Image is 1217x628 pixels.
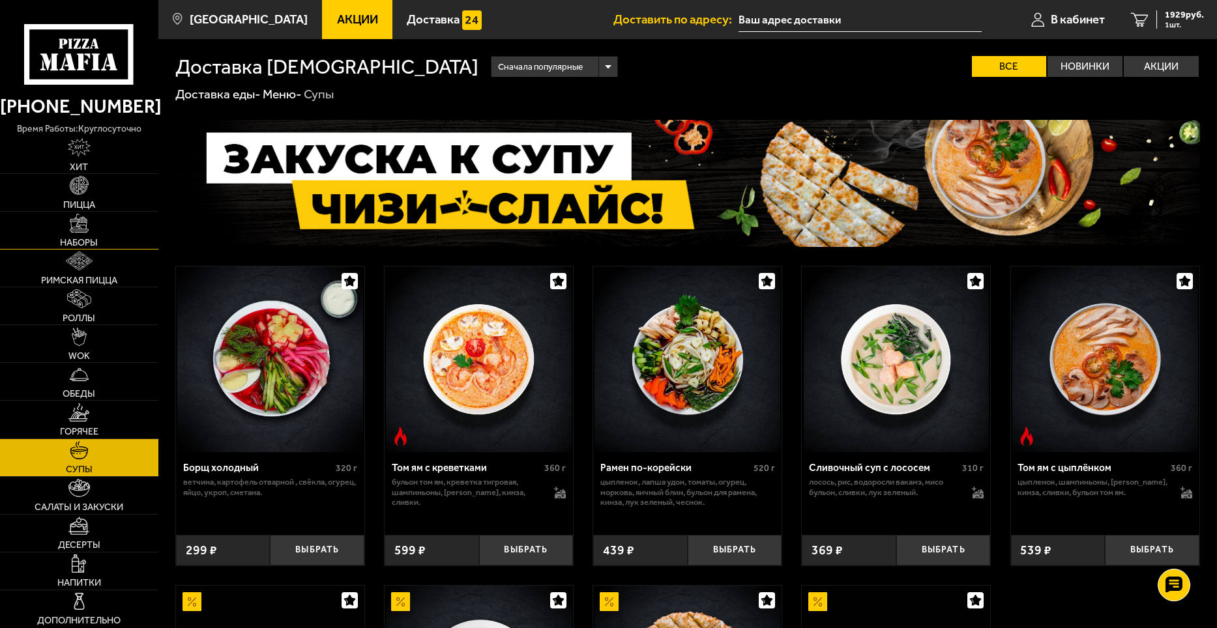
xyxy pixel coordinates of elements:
span: 520 г [754,463,775,474]
div: Супы [304,86,334,102]
button: Выбрать [270,535,364,566]
img: Акционный [391,592,410,611]
a: Доставка еды- [175,87,261,102]
span: Доставить по адресу: [613,14,739,26]
span: Горячее [60,427,98,436]
span: 1 шт. [1165,21,1204,29]
div: Том ям с креветками [392,462,542,474]
label: Все [972,56,1047,77]
label: Новинки [1048,56,1122,77]
a: Меню- [263,87,302,102]
a: Борщ холодный [176,266,364,452]
h1: Доставка [DEMOGRAPHIC_DATA] [175,57,478,77]
a: Острое блюдоТом ям с цыплёнком [1011,266,1199,452]
div: Борщ холодный [183,462,333,474]
a: Сливочный суп с лососем [802,266,990,452]
img: Том ям с креветками [386,266,572,452]
img: Акционный [183,592,201,611]
img: Острое блюдо [391,427,410,446]
span: 369 ₽ [812,544,843,556]
p: цыпленок, шампиньоны, [PERSON_NAME], кинза, сливки, бульон том ям. [1018,477,1167,497]
button: Выбрать [896,535,991,566]
img: Том ям с цыплёнком [1012,266,1198,452]
span: Доставка [407,14,460,26]
button: Выбрать [479,535,574,566]
label: Акции [1124,56,1199,77]
span: В кабинет [1051,14,1105,26]
p: лосось, рис, водоросли вакамэ, мисо бульон, сливки, лук зеленый. [809,477,959,497]
span: 320 г [336,463,357,474]
span: 599 ₽ [394,544,426,556]
img: Борщ холодный [177,266,363,452]
span: Акции [337,14,378,26]
span: 310 г [962,463,984,474]
p: ветчина, картофель отварной , свёкла, огурец, яйцо, укроп, сметана. [183,477,358,497]
span: 360 г [1171,463,1192,474]
span: Напитки [57,578,101,587]
span: Обеды [63,389,95,398]
div: Сливочный суп с лососем [809,462,959,474]
span: Римская пицца [41,276,117,285]
img: Сливочный суп с лососем [804,266,990,452]
img: Рамен по-корейски [594,266,780,452]
p: цыпленок, лапша удон, томаты, огурец, морковь, яичный блин, бульон для рамена, кинза, лук зеленый... [600,477,775,507]
div: Том ям с цыплёнком [1018,462,1167,474]
span: Хит [70,162,88,171]
p: бульон том ям, креветка тигровая, шампиньоны, [PERSON_NAME], кинза, сливки. [392,477,542,507]
span: Десерты [58,540,100,549]
img: 15daf4d41897b9f0e9f617042186c801.svg [462,10,481,29]
img: Акционный [808,592,827,611]
span: WOK [68,351,90,360]
span: 360 г [544,463,566,474]
span: 439 ₽ [603,544,634,556]
a: Рамен по-корейски [593,266,782,452]
span: Сначала популярные [498,55,583,79]
button: Выбрать [688,535,782,566]
span: Наборы [60,238,98,247]
span: Роллы [63,313,95,322]
a: Острое блюдоТом ям с креветками [385,266,573,452]
span: 299 ₽ [186,544,217,556]
span: 1929 руб. [1165,10,1204,20]
button: Выбрать [1105,535,1199,566]
div: Рамен по-корейски [600,462,750,474]
span: 539 ₽ [1020,544,1051,556]
img: Острое блюдо [1017,427,1036,446]
span: [GEOGRAPHIC_DATA] [190,14,308,26]
img: Акционный [600,592,619,611]
span: Пицца [63,200,95,209]
span: Салаты и закуски [35,502,123,511]
span: Дополнительно [37,616,121,625]
span: Супы [66,464,93,474]
input: Ваш адрес доставки [739,8,982,32]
